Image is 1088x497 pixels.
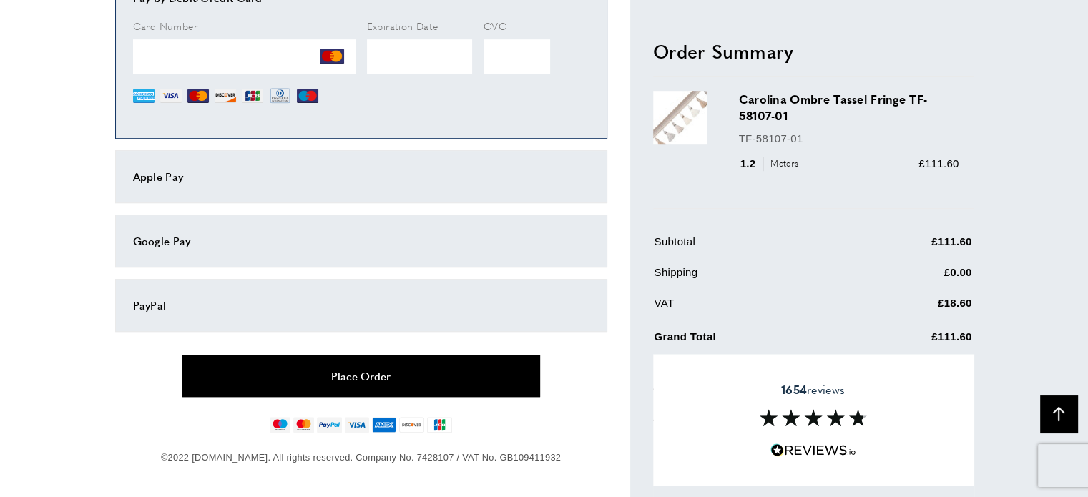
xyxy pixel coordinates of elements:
[320,44,344,69] img: MC.png
[484,19,506,33] span: CVC
[345,417,368,433] img: visa
[739,155,804,172] div: 1.2
[770,443,856,457] img: Reviews.io 5 stars
[242,85,263,107] img: JCB.webp
[739,130,959,147] p: TF-58107-01
[655,295,846,323] td: VAT
[367,39,473,74] iframe: Secure Credit Card Frame - Expiration Date
[133,39,356,74] iframe: Secure Credit Card Frame - Credit Card Number
[270,417,290,433] img: maestro
[399,417,424,433] img: discover
[847,264,972,292] td: £0.00
[655,264,846,292] td: Shipping
[847,233,972,261] td: £111.60
[781,381,807,398] strong: 1654
[739,92,959,124] h3: Carolina Ombre Tassel Fringe TF-58107-01
[133,19,197,33] span: Card Number
[760,409,867,426] img: Reviews section
[653,92,707,145] img: Carolina Ombre Tassel Fringe TF-58107-01
[367,19,438,33] span: Expiration Date
[317,417,342,433] img: paypal
[653,39,974,64] h2: Order Summary
[655,233,846,261] td: Subtotal
[427,417,452,433] img: jcb
[133,85,155,107] img: AE.webp
[133,168,589,185] div: Apple Pay
[269,85,292,107] img: DN.webp
[215,85,236,107] img: DI.webp
[918,157,959,169] span: £111.60
[133,232,589,250] div: Google Pay
[297,85,318,107] img: MI.webp
[182,355,540,397] button: Place Order
[187,85,209,107] img: MC.webp
[847,325,972,356] td: £111.60
[160,85,182,107] img: VI.webp
[133,297,589,314] div: PayPal
[847,295,972,323] td: £18.60
[763,157,802,171] span: Meters
[781,383,845,397] span: reviews
[484,39,550,74] iframe: Secure Credit Card Frame - CVV
[372,417,397,433] img: american-express
[293,417,314,433] img: mastercard
[161,452,561,463] span: ©2022 [DOMAIN_NAME]. All rights reserved. Company No. 7428107 / VAT No. GB109411932
[655,325,846,356] td: Grand Total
